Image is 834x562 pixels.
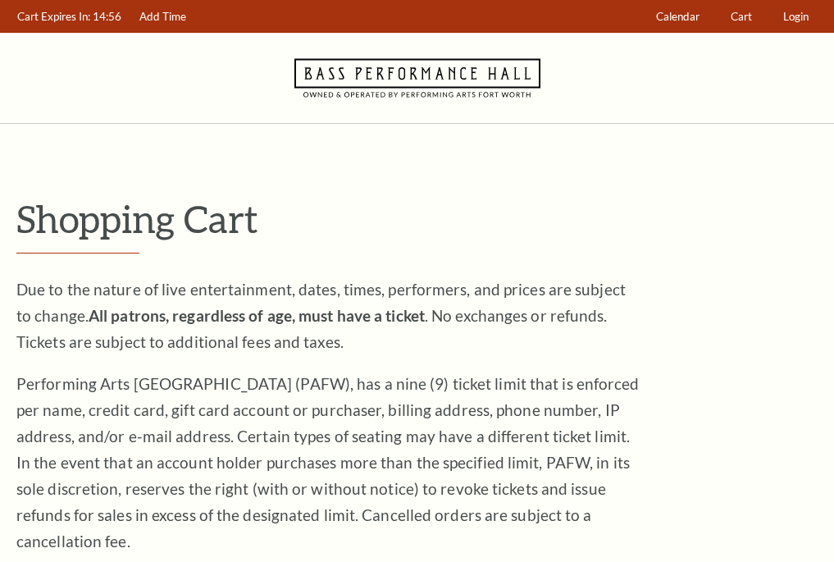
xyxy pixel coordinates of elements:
[16,371,640,555] p: Performing Arts [GEOGRAPHIC_DATA] (PAFW), has a nine (9) ticket limit that is enforced per name, ...
[783,10,809,23] span: Login
[731,10,752,23] span: Cart
[723,1,760,33] a: Cart
[132,1,194,33] a: Add Time
[17,10,90,23] span: Cart Expires In:
[16,280,626,351] span: Due to the nature of live entertainment, dates, times, performers, and prices are subject to chan...
[649,1,708,33] a: Calendar
[656,10,700,23] span: Calendar
[89,306,425,325] strong: All patrons, regardless of age, must have a ticket
[776,1,817,33] a: Login
[93,10,121,23] span: 14:56
[16,198,818,240] p: Shopping Cart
